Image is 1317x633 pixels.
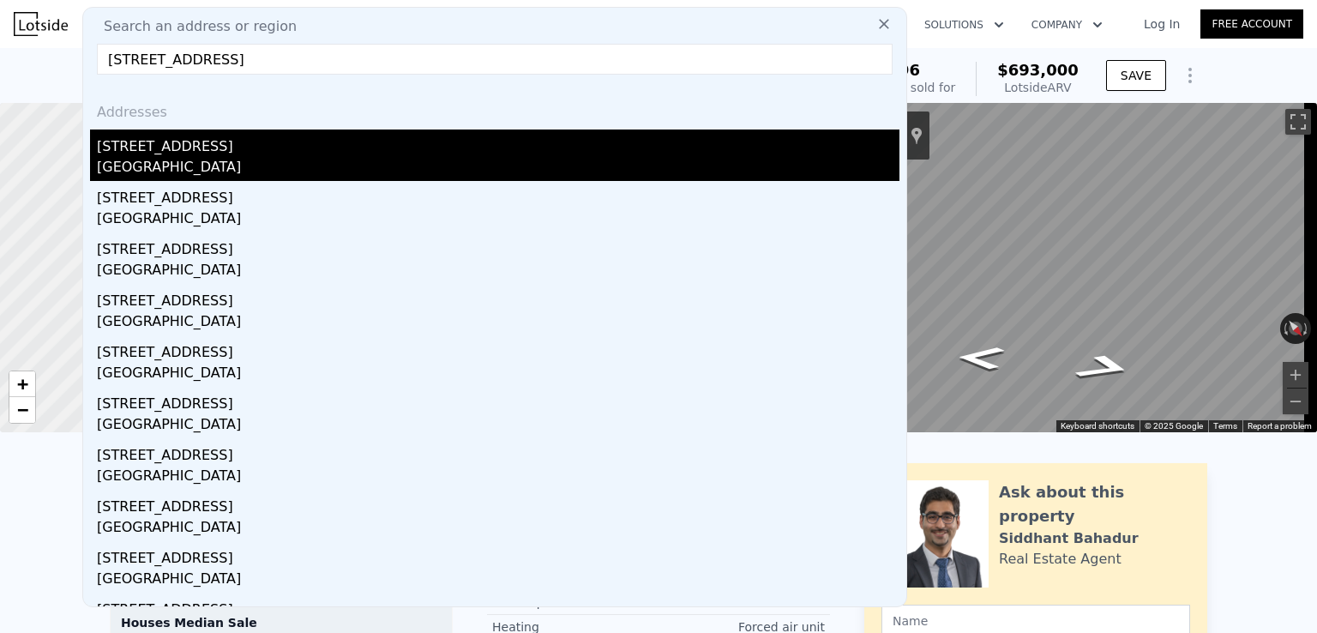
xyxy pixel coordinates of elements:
[97,311,899,335] div: [GEOGRAPHIC_DATA]
[785,103,1317,432] div: Map
[1285,109,1311,135] button: Toggle fullscreen view
[17,399,28,420] span: −
[97,569,899,593] div: [GEOGRAPHIC_DATA]
[1106,60,1166,91] button: SAVE
[97,260,899,284] div: [GEOGRAPHIC_DATA]
[999,528,1139,549] div: Siddhant Bahadur
[911,126,923,145] a: Show location on map
[97,335,899,363] div: [STREET_ADDRESS]
[1281,312,1311,344] button: Reset the view
[121,614,442,631] div: Houses Median Sale
[97,593,899,620] div: [STREET_ADDRESS]
[997,61,1079,79] span: $693,000
[97,232,899,260] div: [STREET_ADDRESS]
[90,88,899,130] div: Addresses
[97,157,899,181] div: [GEOGRAPHIC_DATA]
[97,130,899,157] div: [STREET_ADDRESS]
[97,466,899,490] div: [GEOGRAPHIC_DATA]
[97,363,899,387] div: [GEOGRAPHIC_DATA]
[1061,420,1134,432] button: Keyboard shortcuts
[1173,58,1207,93] button: Show Options
[97,490,899,517] div: [STREET_ADDRESS]
[97,414,899,438] div: [GEOGRAPHIC_DATA]
[97,387,899,414] div: [STREET_ADDRESS]
[1280,313,1290,344] button: Rotate counterclockwise
[97,208,899,232] div: [GEOGRAPHIC_DATA]
[14,12,68,36] img: Lotside
[936,341,1025,376] path: Go Southeast, 42nd Pl SW
[9,397,35,423] a: Zoom out
[90,16,297,37] span: Search an address or region
[1123,15,1200,33] a: Log In
[1213,421,1237,431] a: Terms (opens in new tab)
[1248,421,1312,431] a: Report a problem
[1145,421,1203,431] span: © 2025 Google
[97,44,893,75] input: Enter an address, city, region, neighborhood or zip code
[17,373,28,395] span: +
[911,9,1018,40] button: Solutions
[97,517,899,541] div: [GEOGRAPHIC_DATA]
[9,371,35,397] a: Zoom in
[999,480,1190,528] div: Ask about this property
[1050,347,1159,387] path: Go Northwest, 42nd Pl SW
[97,181,899,208] div: [STREET_ADDRESS]
[97,438,899,466] div: [STREET_ADDRESS]
[1283,362,1308,388] button: Zoom in
[1283,389,1308,414] button: Zoom out
[785,103,1317,432] div: Street View
[999,549,1122,570] div: Real Estate Agent
[1302,313,1312,344] button: Rotate clockwise
[97,541,899,569] div: [STREET_ADDRESS]
[1018,9,1116,40] button: Company
[97,284,899,311] div: [STREET_ADDRESS]
[1200,9,1303,39] a: Free Account
[997,79,1079,96] div: Lotside ARV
